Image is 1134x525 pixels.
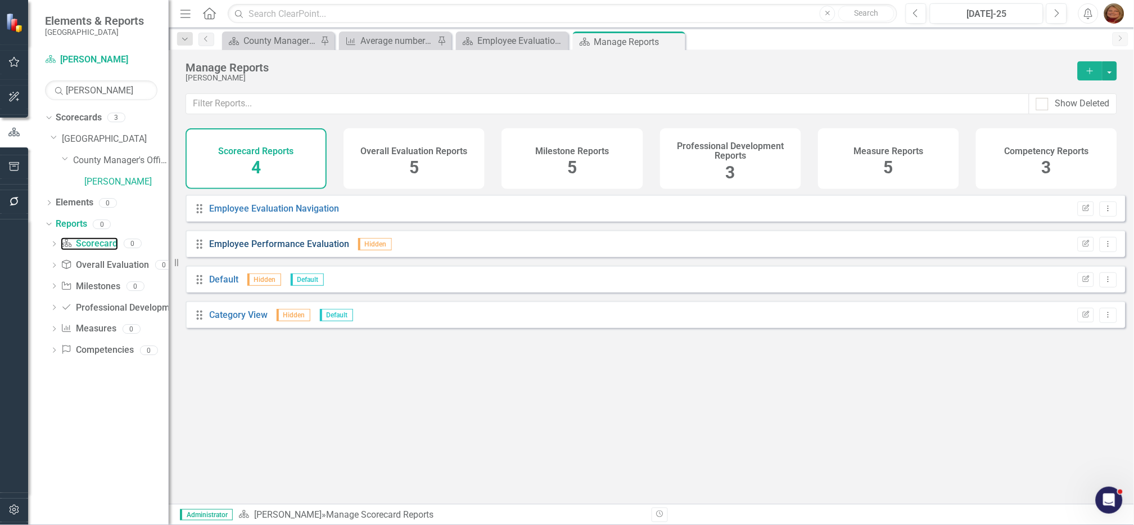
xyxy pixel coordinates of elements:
div: 3 [107,113,125,123]
div: Manage Reports [186,61,1067,74]
span: 5 [567,158,577,177]
span: 3 [726,163,735,182]
h4: Competency Reports [1004,146,1088,156]
h4: Milestone Reports [535,146,609,156]
div: Manage Reports [594,35,683,49]
input: Filter Reports... [186,93,1029,114]
span: Search [855,8,879,17]
div: [DATE]-25 [934,7,1040,21]
input: Search Below... [45,80,157,100]
a: [PERSON_NAME] [84,176,169,189]
a: Scorecard [61,237,118,250]
a: Professional Development [61,302,183,315]
span: Default [291,273,324,286]
div: Employee Evaluation Navigation [477,34,566,48]
a: Category View [210,309,268,320]
a: Employee Evaluation Navigation [459,34,566,48]
div: [PERSON_NAME] [186,74,1067,82]
a: [PERSON_NAME] [45,53,157,66]
span: 5 [409,158,419,177]
h4: Scorecard Reports [219,146,294,156]
h4: Overall Evaluation Reports [361,146,468,156]
span: Hidden [247,273,281,286]
a: Elements [56,196,93,209]
span: Hidden [358,238,392,250]
a: Reports [56,218,87,231]
a: Scorecards [56,111,102,124]
span: Hidden [277,309,310,321]
img: Katherine Haase [1104,3,1124,24]
span: 3 [1042,158,1051,177]
a: Milestones [61,280,120,293]
div: 0 [140,345,158,355]
span: 4 [251,158,261,177]
div: 0 [93,219,111,229]
h4: Measure Reports [853,146,923,156]
div: 0 [99,198,117,208]
button: [DATE]-25 [930,3,1043,24]
a: Default [210,274,239,285]
div: » Manage Scorecard Reports [238,509,643,522]
a: County Manager's Office [225,34,318,48]
span: Default [320,309,353,321]
a: Overall Evaluation [61,259,149,272]
span: Administrator [180,509,233,520]
div: Show Deleted [1055,97,1110,110]
iframe: Intercom live chat [1096,487,1123,514]
button: Search [838,6,894,21]
h4: Professional Development Reports [667,141,794,161]
small: [GEOGRAPHIC_DATA] [45,28,144,37]
div: County Manager's Office [243,34,318,48]
div: 0 [123,324,141,334]
a: County Manager's Office [73,154,169,167]
a: Average number of days for BOCC minutes to be approved by the BOCC and made available to the public. [342,34,435,48]
span: Elements & Reports [45,14,144,28]
div: 0 [124,239,142,249]
div: 0 [126,281,144,291]
input: Search ClearPoint... [228,4,897,24]
a: Employee Performance Evaluation [210,239,350,249]
a: Competencies [61,344,134,357]
a: Employee Evaluation Navigation [210,203,340,214]
a: [GEOGRAPHIC_DATA] [62,133,169,146]
a: Measures [61,322,116,335]
span: 5 [884,158,893,177]
img: ClearPoint Strategy [6,13,25,33]
div: Average number of days for BOCC minutes to be approved by the BOCC and made available to the public. [360,34,435,48]
a: [PERSON_NAME] [254,509,322,520]
div: 0 [155,261,173,270]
